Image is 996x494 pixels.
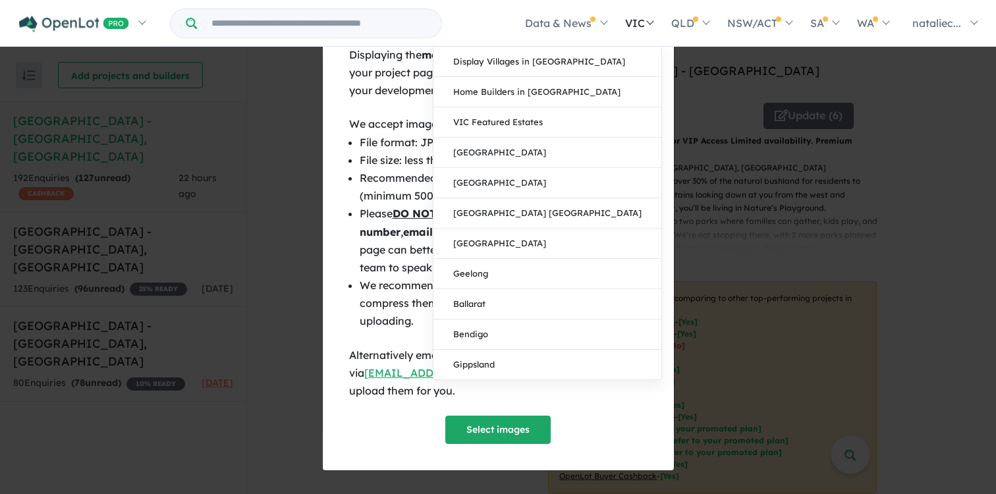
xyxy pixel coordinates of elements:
a: [GEOGRAPHIC_DATA] [433,168,661,198]
li: We recommend you resize your high-res images and compress them via before uploading. [360,277,648,331]
a: Ballarat [433,289,661,319]
a: Geelong [433,259,661,289]
a: [EMAIL_ADDRESS][DOMAIN_NAME] [364,366,558,379]
img: Openlot PRO Logo White [19,16,129,32]
a: Gippsland [433,350,661,379]
a: [GEOGRAPHIC_DATA] [433,229,661,259]
span: nataliec... [912,16,961,30]
li: File size: less than 1MB [360,151,648,169]
b: email [403,225,433,238]
a: [GEOGRAPHIC_DATA] [GEOGRAPHIC_DATA] [433,198,661,229]
a: Bendigo [433,319,661,350]
li: File format: JPG, JPEG, PNG, WEBP, SVG [360,134,648,151]
div: Alternatively email us your high-res files via and we will upload them for you. [349,346,648,400]
a: Home Builders in [GEOGRAPHIC_DATA] [433,77,661,107]
a: [GEOGRAPHIC_DATA] [433,138,661,168]
a: Display Villages in [GEOGRAPHIC_DATA] [433,47,661,77]
b: masterplan [422,48,483,61]
input: Try estate name, suburb, builder or developer [200,9,439,38]
b: phone number [360,207,528,238]
li: Recommended image dimension 1200px*900px (minimum 500*500px) [360,169,648,205]
div: Displaying the , & on your project page will help OpenLot buyers understand your development quic... [349,46,648,100]
div: We accept images in the below format via upload: [349,115,648,133]
li: Please include any , & in the images, so the project page can better capture buyer enquiries for ... [360,205,648,277]
button: Select images [445,416,551,444]
u: DO NOT [393,207,436,220]
a: VIC Featured Estates [433,107,661,138]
